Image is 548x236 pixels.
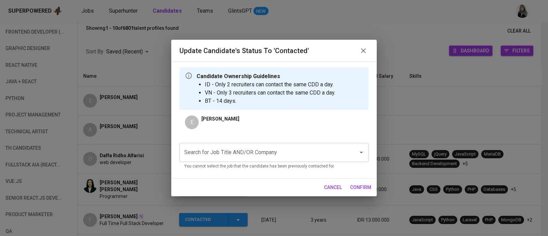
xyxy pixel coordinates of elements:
p: You cannot select the job that the candidate has been previously contacted for. [184,163,364,170]
span: cancel [324,183,342,192]
button: cancel [321,181,345,194]
li: VN - Only 3 recruiters can contact the same CDD a day. [205,89,335,97]
h6: Update Candidate's Status to 'Contacted' [179,45,309,56]
button: Open [357,148,366,157]
button: confirm [347,181,374,194]
li: BT - 14 days. [205,97,335,105]
div: E [185,115,199,129]
p: [PERSON_NAME] [201,115,239,122]
span: confirm [350,183,371,192]
li: ID - Only 2 recruiters can contact the same CDD a day. [205,80,335,89]
p: Candidate Ownership Guidelines [197,72,335,80]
